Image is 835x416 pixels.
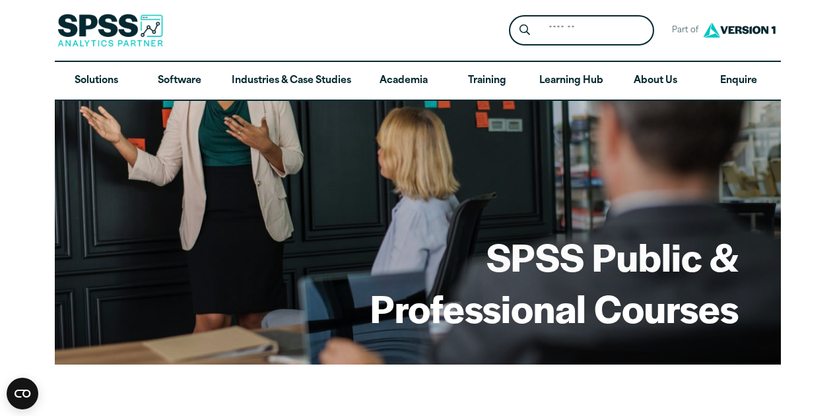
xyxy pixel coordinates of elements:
[700,18,779,42] img: Version1 Logo
[138,62,221,100] a: Software
[509,15,654,46] form: Site Header Search Form
[519,24,530,36] svg: Search magnifying glass icon
[529,62,614,100] a: Learning Hub
[614,62,697,100] a: About Us
[512,18,537,43] button: Search magnifying glass icon
[7,378,38,409] button: Open CMP widget
[697,62,780,100] a: Enquire
[362,62,445,100] a: Academia
[221,62,362,100] a: Industries & Case Studies
[57,14,163,47] img: SPSS Analytics Partner
[445,62,528,100] a: Training
[665,21,700,40] span: Part of
[55,62,138,100] a: Solutions
[55,62,781,100] nav: Desktop version of site main menu
[370,231,739,333] h1: SPSS Public & Professional Courses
